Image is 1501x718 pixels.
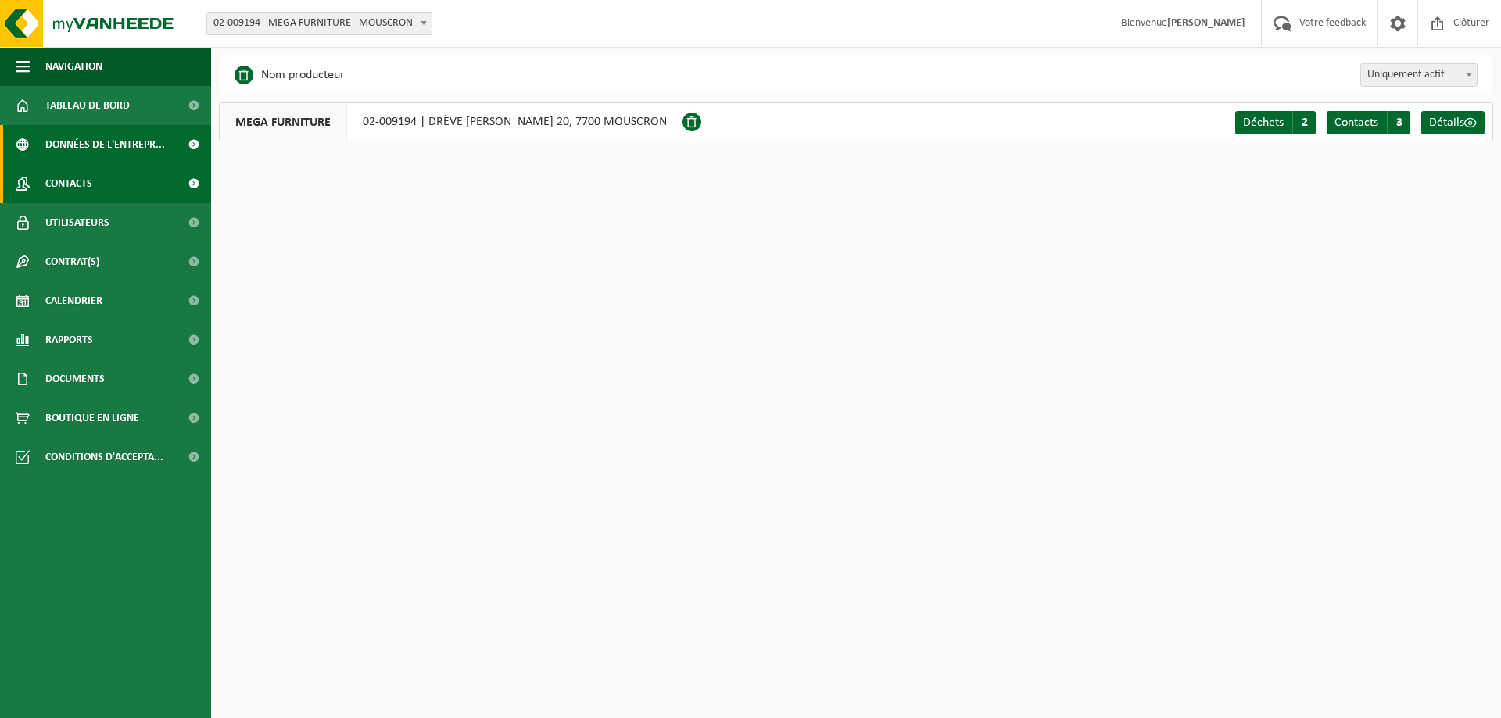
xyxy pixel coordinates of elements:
a: Déchets 2 [1235,111,1316,134]
span: Uniquement actif [1360,63,1478,87]
span: 3 [1387,111,1410,134]
span: Tableau de bord [45,86,130,125]
span: Conditions d'accepta... [45,438,163,477]
span: 02-009194 - MEGA FURNITURE - MOUSCRON [207,13,432,34]
li: Nom producteur [235,63,345,87]
span: Données de l'entrepr... [45,125,165,164]
a: Contacts 3 [1327,111,1410,134]
span: Boutique en ligne [45,398,139,438]
div: 02-009194 | DRÈVE [PERSON_NAME] 20, 7700 MOUSCRON [219,102,682,141]
a: Détails [1421,111,1485,134]
span: Documents [45,359,105,398]
span: Contacts [1334,116,1378,129]
span: Calendrier [45,281,102,320]
span: Uniquement actif [1361,64,1477,86]
span: Rapports [45,320,93,359]
strong: [PERSON_NAME] [1167,17,1245,29]
span: Contrat(s) [45,242,99,281]
span: 2 [1292,111,1316,134]
span: Navigation [45,47,102,86]
span: 02-009194 - MEGA FURNITURE - MOUSCRON [206,12,432,35]
span: MEGA FURNITURE [220,103,347,141]
span: Contacts [45,164,92,203]
span: Déchets [1243,116,1284,129]
span: Détails [1429,116,1464,129]
span: Utilisateurs [45,203,109,242]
